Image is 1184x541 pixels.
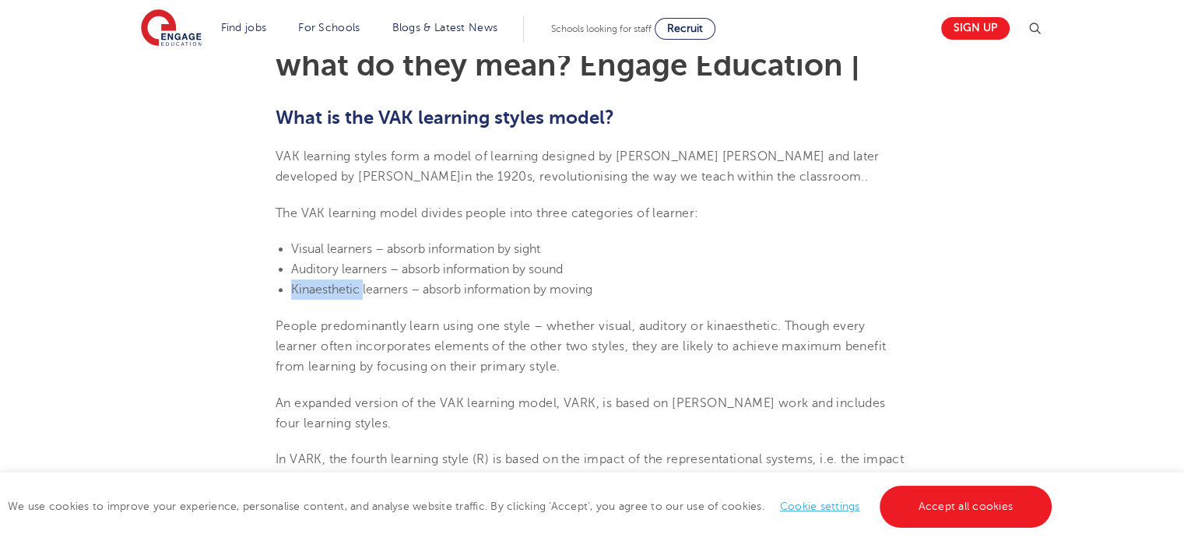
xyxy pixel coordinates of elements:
[667,23,703,34] span: Recruit
[392,22,498,33] a: Blogs & Latest News
[291,283,592,297] span: Kinaesthetic learners – absorb information by moving
[276,206,698,220] span: The VAK learning model divides people into three categories of learner:
[141,9,202,48] img: Engage Education
[8,501,1056,512] span: We use cookies to improve your experience, personalise content, and analyse website traffic. By c...
[276,19,908,81] h1: VAK learning styles: what are they and what do they mean? Engage Education |
[298,22,360,33] a: For Schools
[276,396,885,430] span: An expanded version of the VAK learning model, VARK, is based on [PERSON_NAME] work and includes ...
[221,22,267,33] a: Find jobs
[276,319,886,374] span: People predominantly learn using one style – whether visual, auditory or kinaesthetic. Though eve...
[551,23,652,34] span: Schools looking for staff
[780,501,860,512] a: Cookie settings
[276,452,904,487] span: In VARK, the fourth learning style (R) is based on the impact of the representational systems, i....
[461,170,864,184] span: in the 1920s, revolutionising the way we teach within the classroom.
[291,242,540,256] span: Visual learners – absorb information by sight
[276,107,614,128] b: What is the VAK learning styles model?
[655,18,715,40] a: Recruit
[941,17,1010,40] a: Sign up
[291,262,563,276] span: Auditory learners – absorb information by sound
[880,486,1052,528] a: Accept all cookies
[276,149,880,184] span: VAK learning styles form a model of learning designed by [PERSON_NAME] [PERSON_NAME] and later de...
